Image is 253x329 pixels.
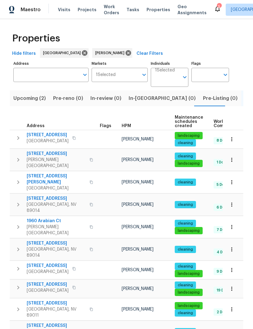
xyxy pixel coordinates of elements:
[147,7,170,13] span: Properties
[129,94,196,103] span: In-[GEOGRAPHIC_DATA] (0)
[175,290,202,295] span: landscaping
[214,182,231,187] span: 5 Done
[122,247,153,252] span: [PERSON_NAME]
[122,124,131,128] span: HPM
[151,62,188,65] label: Individuals
[81,71,89,79] button: Open
[175,283,195,288] span: cleaning
[175,161,202,166] span: landscaping
[27,202,86,214] span: [GEOGRAPHIC_DATA], NV 89014
[122,158,153,162] span: [PERSON_NAME]
[96,72,116,77] span: 1 Selected
[175,247,195,252] span: cleaning
[53,94,83,103] span: Pre-reno (0)
[203,94,238,103] span: Pre-Listing (0)
[175,115,203,128] span: Maintenance schedules created
[13,62,89,65] label: Address
[175,303,202,308] span: landscaping
[58,7,70,13] span: Visits
[191,62,229,65] label: Flags
[27,263,69,269] span: [STREET_ADDRESS]
[175,140,195,146] span: cleaning
[214,310,232,315] span: 2 Done
[12,50,36,58] span: Hide filters
[95,50,127,56] span: [PERSON_NAME]
[122,180,153,184] span: [PERSON_NAME]
[27,269,69,275] span: [GEOGRAPHIC_DATA]
[10,48,38,59] button: Hide filters
[140,71,148,79] button: Open
[92,62,148,65] label: Markets
[175,202,195,207] span: cleaning
[27,288,69,294] span: [GEOGRAPHIC_DATA]
[122,225,153,229] span: [PERSON_NAME]
[214,138,232,143] span: 8 Done
[122,268,153,272] span: [PERSON_NAME]
[217,4,221,10] div: 5
[122,287,153,291] span: [PERSON_NAME]
[134,48,165,59] button: Clear Filters
[43,50,83,56] span: [GEOGRAPHIC_DATA]
[40,48,89,58] div: [GEOGRAPHIC_DATA]
[21,7,41,13] span: Maestro
[27,246,86,258] span: [GEOGRAPHIC_DATA], NV 89014
[27,132,69,138] span: [STREET_ADDRESS]
[214,269,232,274] span: 9 Done
[214,288,233,293] span: 19 Done
[27,224,86,236] span: [PERSON_NAME][GEOGRAPHIC_DATA]
[155,68,175,73] span: 1 Selected
[27,240,86,246] span: [STREET_ADDRESS]
[214,227,232,232] span: 7 Done
[122,202,153,207] span: [PERSON_NAME]
[214,120,252,128] span: Work Order Completion
[175,154,195,159] span: cleaning
[175,180,195,185] span: cleaning
[122,307,153,311] span: [PERSON_NAME]
[214,160,231,165] span: 1 Done
[175,133,202,138] span: landscaping
[104,4,119,16] span: Work Orders
[177,4,207,16] span: Geo Assignments
[92,48,132,58] div: [PERSON_NAME]
[27,306,86,318] span: [GEOGRAPHIC_DATA], NV 89011
[175,311,195,316] span: cleaning
[122,137,153,141] span: [PERSON_NAME]
[27,218,86,224] span: 1960 Arabian Ct
[175,271,202,276] span: landscaping
[137,50,163,58] span: Clear Filters
[27,173,86,185] span: [STREET_ADDRESS][PERSON_NAME]
[27,157,86,169] span: [PERSON_NAME][GEOGRAPHIC_DATA]
[27,185,86,191] span: [GEOGRAPHIC_DATA]
[221,71,230,79] button: Open
[27,196,86,202] span: [STREET_ADDRESS]
[175,264,195,269] span: cleaning
[90,94,121,103] span: In-review (0)
[13,94,46,103] span: Upcoming (2)
[126,8,139,12] span: Tasks
[27,124,45,128] span: Address
[27,138,69,144] span: [GEOGRAPHIC_DATA]
[214,250,232,255] span: 4 Done
[180,73,189,81] button: Open
[214,205,232,210] span: 6 Done
[27,281,69,288] span: [STREET_ADDRESS]
[27,151,86,157] span: [STREET_ADDRESS]
[100,124,111,128] span: Flags
[12,35,60,41] span: Properties
[175,228,202,233] span: landscaping
[78,7,96,13] span: Projects
[27,300,86,306] span: [STREET_ADDRESS]
[175,221,195,226] span: cleaning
